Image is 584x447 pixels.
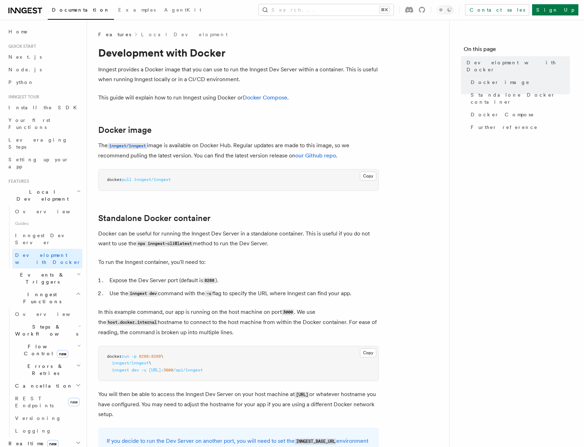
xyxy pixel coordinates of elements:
span: 8288 [139,354,149,359]
code: npx inngest-cli@latest [136,241,193,247]
span: Features [98,31,131,38]
span: run [122,354,129,359]
span: inngest/inngest [112,361,149,365]
h4: On this page [464,45,570,56]
span: Install the SDK [8,105,81,110]
span: Errors & Retries [12,363,76,377]
a: our Github repo [295,152,336,159]
button: Steps & Workflows [12,320,82,340]
span: Local Development [6,188,76,202]
span: Development with Docker [15,252,81,265]
span: Setting up your app [8,157,69,169]
p: Inngest provides a Docker image that you can use to run the Inngest Dev Server within a container... [98,65,379,84]
span: Next.js [8,54,42,60]
a: Further reference [468,121,570,134]
span: : [149,354,151,359]
code: host.docker.internal [106,319,158,325]
span: inngest/inngest [134,177,171,182]
span: pull [122,177,132,182]
h1: Development with Docker [98,46,379,59]
li: Use the command with the flag to specify the URL where Inngest can find your app. [107,289,379,299]
a: Examples [114,2,160,19]
span: docker [107,354,122,359]
button: Errors & Retries [12,360,82,380]
button: Inngest Functions [6,288,82,308]
a: Development with Docker [12,249,82,268]
p: In this example command, our app is running on the host machine on port . We use the hostname to ... [98,307,379,337]
span: Realtime [6,440,59,447]
a: Docker image [468,76,570,89]
span: Features [6,179,29,184]
p: To run the Inngest container, you'll need to: [98,257,379,267]
span: Python [8,79,34,85]
a: Docker image [98,125,152,135]
span: Docker Compose [471,111,534,118]
kbd: ⌘K [380,6,389,13]
button: Search...⌘K [259,4,394,15]
span: Overview [15,209,87,214]
a: Node.js [6,63,82,76]
span: /api/inngest [173,368,203,372]
a: inngest/inngest [108,142,147,149]
button: Flow Controlnew [12,340,82,360]
span: dev [132,368,139,372]
span: Further reference [471,124,538,131]
div: Inngest Functions [6,308,82,437]
code: inngest/inngest [108,143,147,149]
a: Overview [12,308,82,320]
span: Inngest Dev Server [15,233,75,245]
span: -u [141,368,146,372]
code: 8288 [203,278,215,284]
span: new [57,350,68,358]
a: Docker Compose [468,108,570,121]
span: Flow Control [12,343,77,357]
span: Inngest tour [6,94,39,100]
span: Versioning [15,415,61,421]
a: AgentKit [160,2,206,19]
span: 8288 [151,354,161,359]
li: Expose the Dev Server port (default is ). [107,276,379,286]
a: Development with Docker [464,56,570,76]
span: Development with Docker [466,59,570,73]
a: Versioning [12,412,82,425]
a: Standalone Docker container [468,89,570,108]
a: Next.js [6,51,82,63]
span: Steps & Workflows [12,323,78,337]
a: Sign Up [532,4,578,15]
span: Quick start [6,44,36,49]
span: REST Endpoints [15,396,54,408]
span: \ [149,361,151,365]
a: Install the SDK [6,101,82,114]
code: inngest dev [128,291,158,297]
span: docker [107,177,122,182]
a: Contact sales [465,4,529,15]
span: -p [132,354,136,359]
a: Python [6,76,82,89]
button: Copy [360,348,376,357]
button: Events & Triggers [6,268,82,288]
span: \ [161,354,163,359]
span: Examples [118,7,156,13]
span: inngest [112,368,129,372]
code: [URL] [295,392,309,398]
span: Leveraging Steps [8,137,68,150]
a: Overview [12,205,82,218]
p: The image is available on Docker Hub. Regular updates are made to this image, so we recommend pul... [98,141,379,161]
span: AgentKit [164,7,201,13]
a: Local Development [141,31,228,38]
a: Your first Functions [6,114,82,134]
a: Home [6,25,82,38]
code: INNGEST_BASE_URL [295,439,336,445]
button: Cancellation [12,380,82,392]
a: Docker Compose [243,94,287,101]
span: Standalone Docker container [471,91,570,105]
span: Guides [12,218,82,229]
span: Your first Functions [8,117,50,130]
code: 3000 [282,309,294,315]
span: Inngest Functions [6,291,76,305]
span: Node.js [8,67,42,72]
button: Toggle dark mode [437,6,454,14]
div: Local Development [6,205,82,268]
span: Docker image [471,79,530,86]
button: Local Development [6,186,82,205]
